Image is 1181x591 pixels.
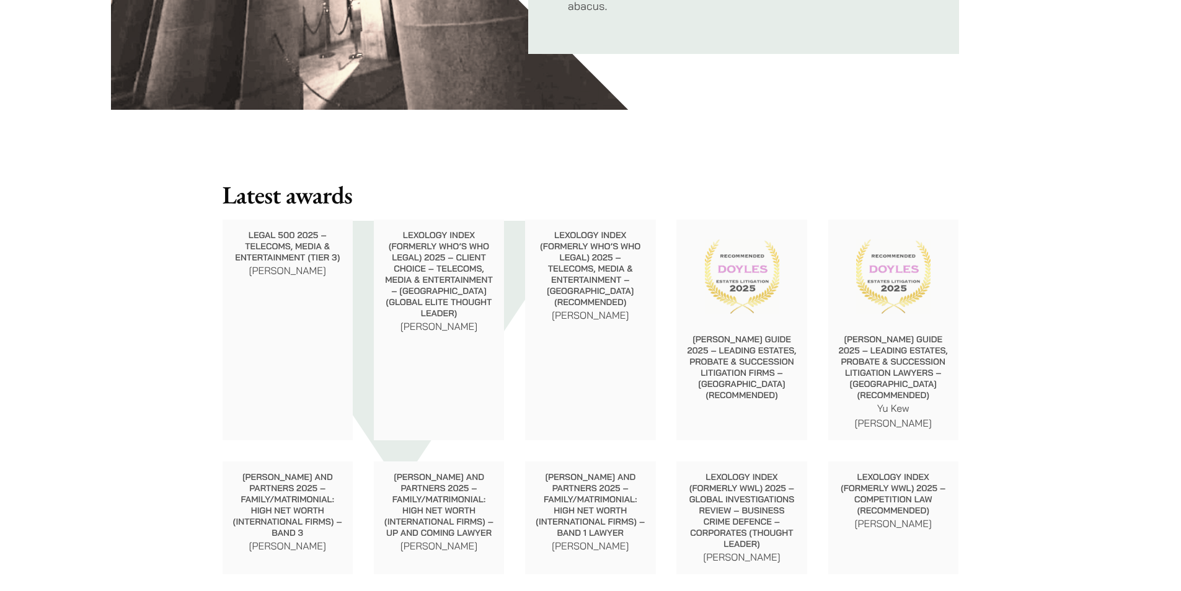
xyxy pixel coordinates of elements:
p: Yu Kew [PERSON_NAME] [838,401,949,430]
p: Legal 500 2025 – Telecoms, Media & Entertainment (Tier 3) [232,229,343,263]
p: [PERSON_NAME] [232,263,343,278]
p: [PERSON_NAME] [384,319,495,334]
p: [PERSON_NAME] Guide 2025 – Leading Estates, Probate & Succession Litigation Firms – [GEOGRAPHIC_D... [686,334,797,401]
p: [PERSON_NAME] and Partners 2025 – Family/Matrimonial: High Net Worth (International Firms) – Up a... [384,471,495,538]
p: [PERSON_NAME] [232,538,343,553]
p: Lexology Index (formerly Who’s Who Legal) 2025 – Telecoms, Media & Entertainment – [GEOGRAPHIC_DA... [535,229,646,308]
p: [PERSON_NAME] and Partners 2025 – Family/Matrimonial: High Net Worth (International Firms) – Band... [535,471,646,538]
h2: Latest awards [223,180,959,210]
p: Lexology Index (formerly Who’s Who Legal) 2025 – Client Choice – Telecoms, Media & Entertainment ... [384,229,495,319]
p: [PERSON_NAME] [686,549,797,564]
p: [PERSON_NAME] [535,308,646,322]
p: [PERSON_NAME] and Partners 2025 – Family/Matrimonial: High Net Worth (International Firms) – Band 3 [232,471,343,538]
p: [PERSON_NAME] [384,538,495,553]
p: Lexology Index (formerly WWL) 2025 – Competition Law (Recommended) [838,471,949,516]
p: [PERSON_NAME] [535,538,646,553]
p: [PERSON_NAME] Guide 2025 – Leading Estates, Probate & Succession Litigation Lawyers – [GEOGRAPHIC... [838,334,949,401]
p: Lexology Index (formerly WWL) 2025 – Global Investigations Review – Business Crime Defence – Corp... [686,471,797,549]
p: [PERSON_NAME] [838,516,949,531]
